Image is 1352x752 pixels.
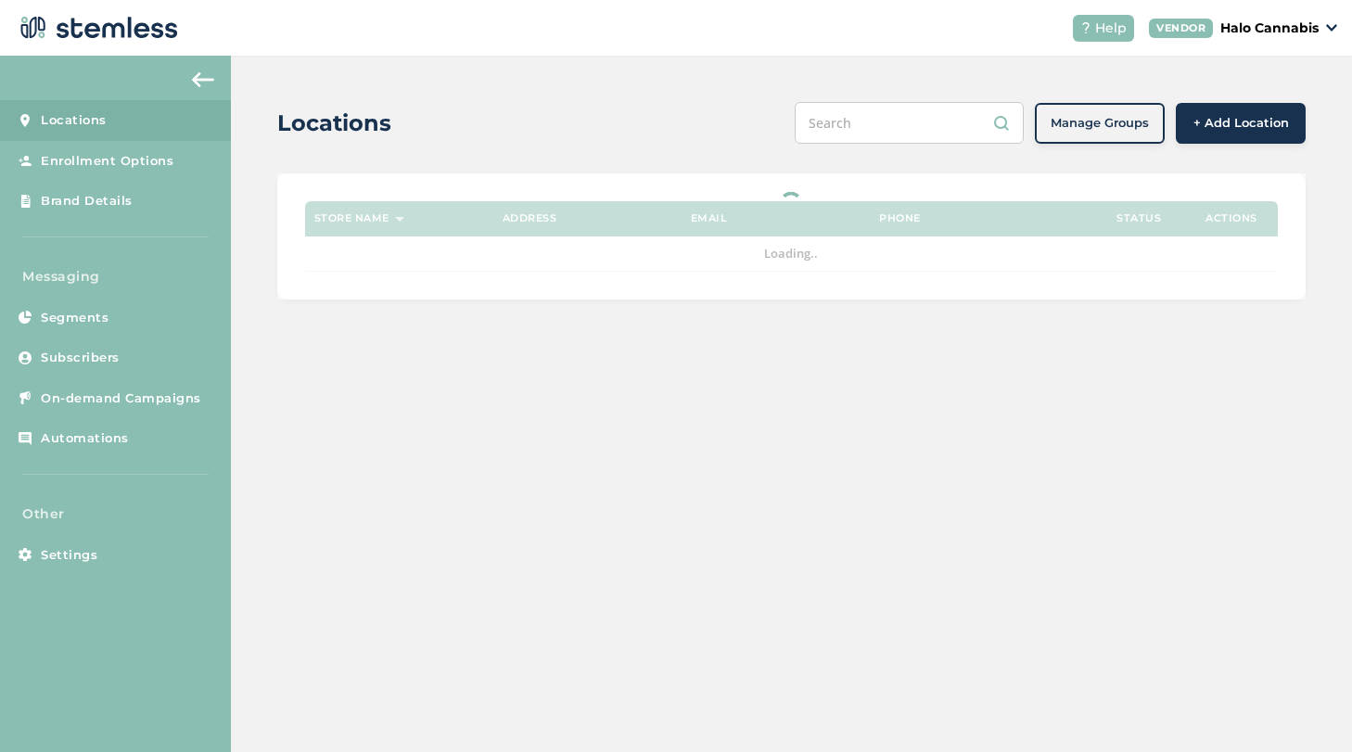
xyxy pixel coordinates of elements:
[41,152,173,171] span: Enrollment Options
[15,9,178,46] img: logo-dark-0685b13c.svg
[41,546,97,565] span: Settings
[1149,19,1213,38] div: VENDOR
[1080,22,1091,33] img: icon-help-white-03924b79.svg
[1095,19,1127,38] span: Help
[41,309,108,327] span: Segments
[1035,103,1165,144] button: Manage Groups
[795,102,1024,144] input: Search
[1326,24,1337,32] img: icon_down-arrow-small-66adaf34.svg
[41,192,133,210] span: Brand Details
[1051,114,1149,133] span: Manage Groups
[277,107,391,140] h2: Locations
[41,349,120,367] span: Subscribers
[41,429,129,448] span: Automations
[41,111,107,130] span: Locations
[41,389,201,408] span: On-demand Campaigns
[1259,663,1352,752] iframe: Chat Widget
[192,72,214,87] img: icon-arrow-back-accent-c549486e.svg
[1220,19,1319,38] p: Halo Cannabis
[1193,114,1289,133] span: + Add Location
[1176,103,1306,144] button: + Add Location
